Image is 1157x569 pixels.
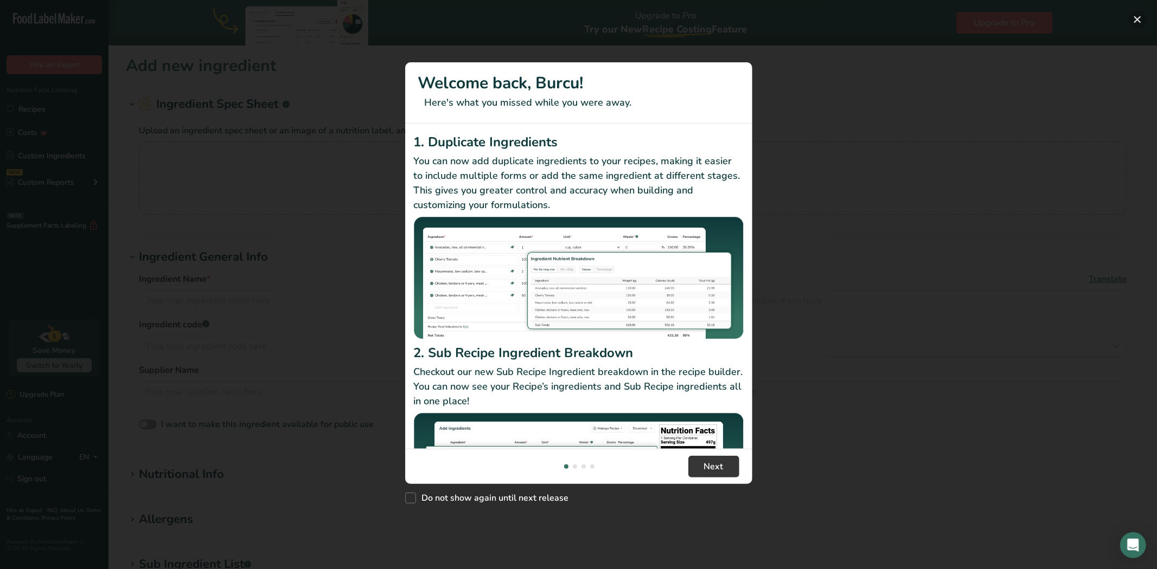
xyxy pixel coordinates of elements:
h2: 2. Sub Recipe Ingredient Breakdown [414,343,744,363]
img: Sub Recipe Ingredient Breakdown [414,413,744,536]
img: Duplicate Ingredients [414,217,744,340]
p: You can now add duplicate ingredients to your recipes, making it easier to include multiple forms... [414,154,744,212]
p: Here's what you missed while you were away. [418,95,739,110]
h2: 1. Duplicate Ingredients [414,132,744,152]
p: Checkout our new Sub Recipe Ingredient breakdown in the recipe builder. You can now see your Reci... [414,365,744,409]
div: Open Intercom Messenger [1120,532,1146,558]
button: Next [688,456,739,477]
span: Next [704,460,724,473]
h1: Welcome back, Burcu! [418,71,739,95]
span: Do not show again until next release [416,493,569,503]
